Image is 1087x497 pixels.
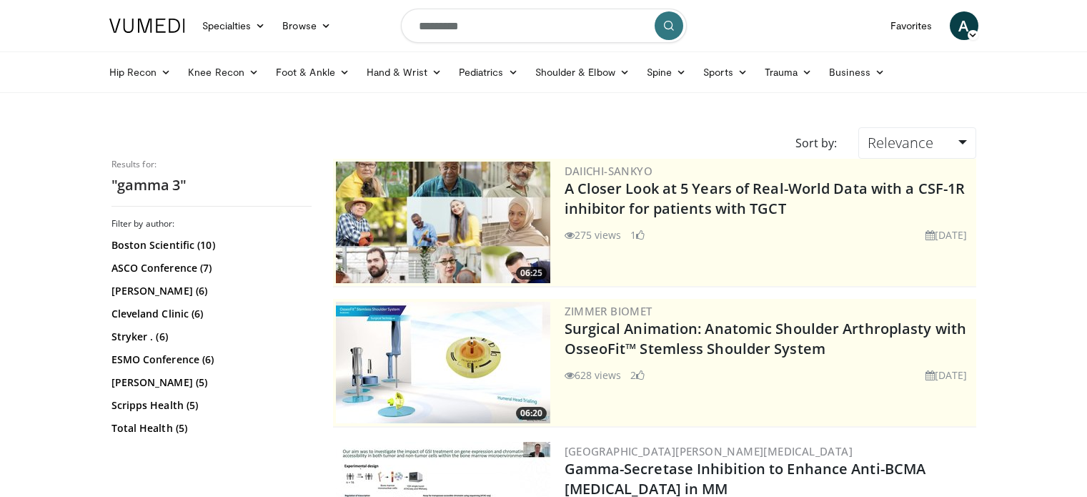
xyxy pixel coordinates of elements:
[450,58,527,87] a: Pediatrics
[527,58,638,87] a: Shoulder & Elbow
[111,307,308,321] a: Cleveland Clinic (6)
[267,58,358,87] a: Foot & Ankle
[630,368,645,383] li: 2
[516,407,547,420] span: 06:20
[882,11,941,40] a: Favorites
[101,58,180,87] a: Hip Recon
[111,176,312,195] h2: "gamma 3"
[820,58,893,87] a: Business
[111,353,308,367] a: ESMO Conference (6)
[565,304,652,318] a: Zimmer Biomet
[565,444,853,458] a: [GEOGRAPHIC_DATA][PERSON_NAME][MEDICAL_DATA]
[565,319,967,358] a: Surgical Animation: Anatomic Shoulder Arthroplasty with OsseoFit™ Stemless Shoulder System
[565,368,622,383] li: 628 views
[111,159,312,170] p: Results for:
[925,227,968,242] li: [DATE]
[111,375,308,390] a: [PERSON_NAME] (5)
[179,58,267,87] a: Knee Recon
[638,58,695,87] a: Spine
[111,330,308,344] a: Stryker . (6)
[111,218,312,230] h3: Filter by author:
[756,58,821,87] a: Trauma
[516,267,547,280] span: 06:25
[858,127,976,159] a: Relevance
[868,133,933,152] span: Relevance
[111,398,308,413] a: Scripps Health (5)
[950,11,978,40] a: A
[194,11,274,40] a: Specialties
[336,162,550,283] a: 06:25
[111,284,308,298] a: [PERSON_NAME] (6)
[925,368,968,383] li: [DATE]
[565,164,653,178] a: Daiichi-Sankyo
[401,9,687,43] input: Search topics, interventions
[565,179,966,218] a: A Closer Look at 5 Years of Real-World Data with a CSF-1R inhibitor for patients with TGCT
[358,58,450,87] a: Hand & Wrist
[111,261,308,275] a: ASCO Conference (7)
[274,11,339,40] a: Browse
[336,162,550,283] img: 93c22cae-14d1-47f0-9e4a-a244e824b022.png.300x170_q85_crop-smart_upscale.jpg
[630,227,645,242] li: 1
[565,227,622,242] li: 275 views
[111,238,308,252] a: Boston Scientific (10)
[109,19,185,33] img: VuMedi Logo
[336,302,550,423] img: 84e7f812-2061-4fff-86f6-cdff29f66ef4.300x170_q85_crop-smart_upscale.jpg
[111,421,308,436] a: Total Health (5)
[336,302,550,423] a: 06:20
[785,127,848,159] div: Sort by:
[695,58,756,87] a: Sports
